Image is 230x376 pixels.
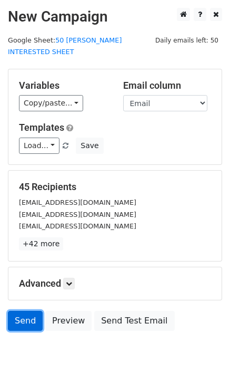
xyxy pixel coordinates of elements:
h5: Email column [123,80,212,91]
small: [EMAIL_ADDRESS][DOMAIN_NAME] [19,199,136,206]
button: Save [76,138,103,154]
h5: Advanced [19,278,211,289]
small: [EMAIL_ADDRESS][DOMAIN_NAME] [19,222,136,230]
h5: Variables [19,80,107,91]
span: Daily emails left: 50 [152,35,222,46]
small: [EMAIL_ADDRESS][DOMAIN_NAME] [19,211,136,218]
a: Copy/paste... [19,95,83,111]
a: Templates [19,122,64,133]
a: Send [8,311,43,331]
a: +42 more [19,237,63,250]
iframe: Chat Widget [177,326,230,376]
a: Load... [19,138,59,154]
small: Google Sheet: [8,36,122,56]
a: Send Test Email [94,311,174,331]
a: Preview [45,311,92,331]
a: 50 [PERSON_NAME] INTERESTED SHEET [8,36,122,56]
h5: 45 Recipients [19,181,211,193]
a: Daily emails left: 50 [152,36,222,44]
h2: New Campaign [8,8,222,26]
